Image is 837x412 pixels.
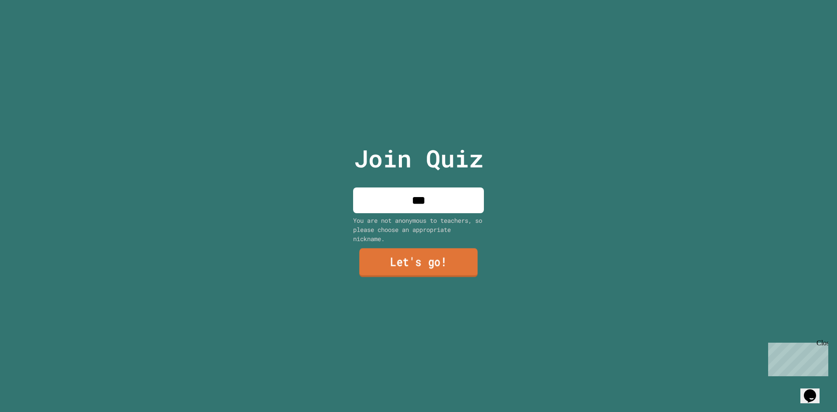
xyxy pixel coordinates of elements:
a: Let's go! [359,249,478,277]
div: You are not anonymous to teachers, so please choose an appropriate nickname. [353,216,484,243]
iframe: chat widget [765,339,828,376]
p: Join Quiz [354,140,483,177]
div: Chat with us now!Close [3,3,60,55]
iframe: chat widget [800,377,828,403]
